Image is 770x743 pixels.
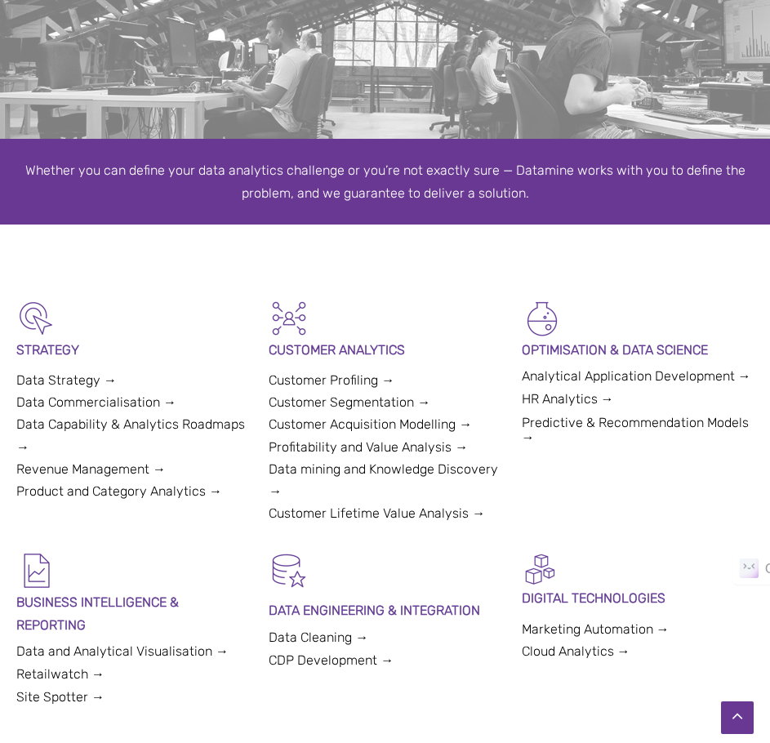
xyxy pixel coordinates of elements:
p: CUSTOMER ANALYTICS [269,339,501,361]
p: DIGITAL TECHNOLOGIES [522,587,754,609]
a: Data and Analytical Visualisation → [16,643,229,659]
img: BI & Reporting [16,550,57,591]
p: DATA ENGINEERING & INTEGRATION [269,599,501,621]
img: Data Hygiene [269,550,309,591]
img: Optimisation & Data Science [522,298,563,339]
a: Customer Lifetime Value Analysis → [269,505,485,521]
a: Data Commercialisation → [16,394,176,410]
a: Revenue Management → [16,461,166,477]
p: STRATEGY [16,339,248,361]
a: Analytical Application Development → [522,368,751,384]
p: BUSINESS INTELLIGENCE & REPORTING [16,591,248,635]
div: Whether you can define your data analytics challenge or you’re not exactly sure — Datamine works ... [16,159,754,203]
a: HR Analytics → [522,391,614,407]
img: Digital Activation [522,550,559,587]
a: Predictive & Recommendation Models → [522,415,749,445]
a: CDP Development → [269,652,394,668]
img: Customer Analytics [269,298,309,339]
img: Strategy-1 [16,298,57,339]
a: Retailwatch → [16,666,105,682]
a: Data Strategy → [16,372,117,388]
a: Data Cleaning → [269,630,368,645]
a: Product and Category Analytics → [16,483,222,499]
a: Customer Profiling → [269,372,394,388]
a: Customer Segmentation → [269,394,430,410]
a: Cloud Analytics → [522,643,630,659]
p: OPTIMISATION & DATA SCIENCE [522,339,754,361]
a: Data Capability & Analytics Roadmaps → [16,416,245,454]
a: Marketing Automation → [522,621,670,637]
a: Site Spotter → [16,689,105,705]
a: Profitability and Value Analysis → [269,439,468,455]
a: Data mining and Knowledge Discovery → [269,461,498,499]
a: Customer Acquisition Modelling → [269,416,472,432]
